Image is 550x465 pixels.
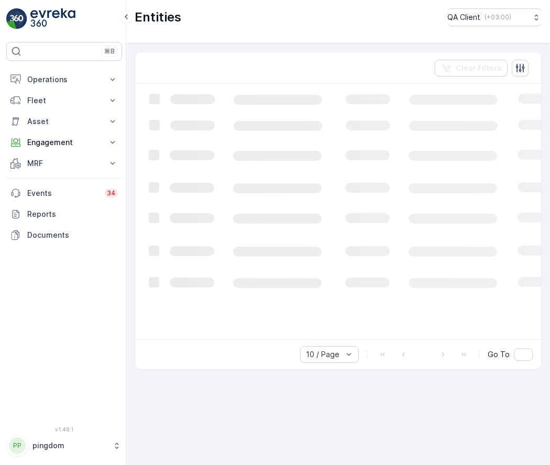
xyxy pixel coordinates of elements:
p: Reports [27,209,118,219]
p: Events [27,188,98,198]
p: Documents [27,230,118,240]
button: Fleet [6,90,122,111]
span: Go To [488,349,510,360]
button: Clear Filters [435,60,508,76]
p: QA Client [447,12,480,23]
img: logo_light-DOdMpM7g.png [30,8,75,29]
p: Engagement [27,137,101,148]
button: PPpingdom [6,435,122,457]
p: MRF [27,158,101,169]
p: 34 [107,189,116,197]
p: Fleet [27,95,101,106]
span: v 1.48.1 [6,426,122,433]
a: Events34 [6,183,122,204]
button: Engagement [6,132,122,153]
img: logo [6,8,27,29]
div: PP [9,437,26,454]
p: Entities [135,9,181,26]
a: Reports [6,204,122,225]
button: Asset [6,111,122,132]
p: Asset [27,116,101,127]
p: pingdom [32,440,107,451]
p: Operations [27,74,101,85]
button: Operations [6,69,122,90]
p: ⌘B [104,47,115,56]
button: MRF [6,153,122,174]
a: Documents [6,225,122,246]
p: Clear Filters [456,63,501,73]
button: QA Client(+03:00) [447,8,542,26]
p: ( +03:00 ) [485,13,511,21]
